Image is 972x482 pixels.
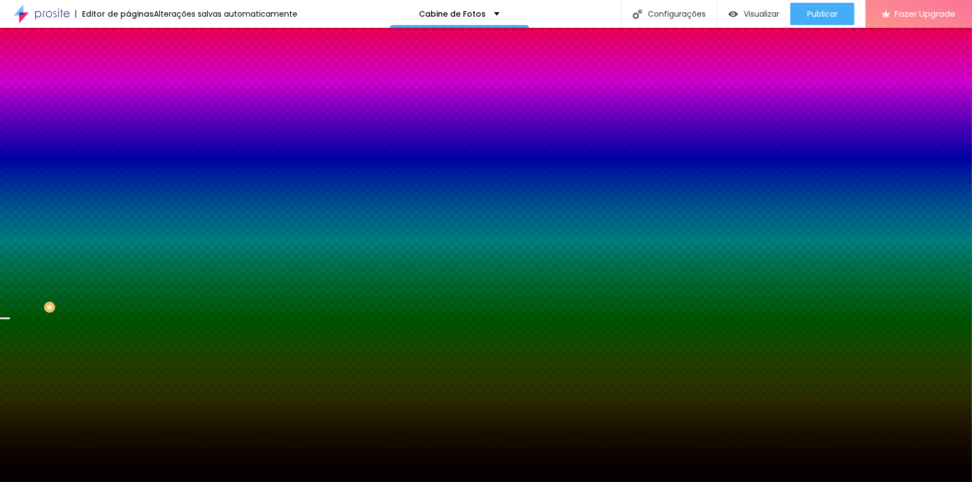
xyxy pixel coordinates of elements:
span: Fazer Upgrade [895,9,955,18]
button: Publicar [790,3,854,25]
p: Cabine de Fotos [419,10,486,18]
img: view-1.svg [729,9,738,19]
span: Publicar [807,9,838,18]
button: Visualizar [717,3,790,25]
img: Icone [633,9,642,19]
div: Alterações salvas automaticamente [154,10,297,18]
span: Visualizar [744,9,779,18]
div: Editor de páginas [75,10,154,18]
